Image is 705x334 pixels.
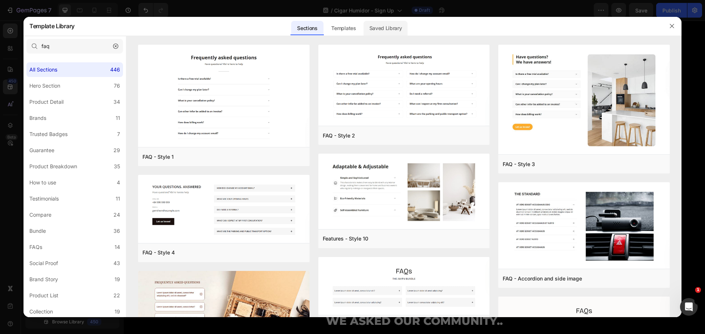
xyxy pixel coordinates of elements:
[503,160,535,169] div: FAQ - Style 3
[29,178,56,187] div: How to use
[29,307,53,316] div: Collection
[29,16,75,36] h2: Template Library
[142,153,174,161] div: FAQ - Style 1
[116,114,120,122] div: 11
[113,291,120,300] div: 22
[115,307,120,316] div: 19
[113,146,120,155] div: 29
[114,162,120,171] div: 35
[117,178,120,187] div: 4
[115,243,120,252] div: 14
[29,146,54,155] div: Guarantee
[29,194,59,203] div: Testimonials
[138,175,310,245] img: faq4.png
[364,21,408,36] div: Saved Library
[29,275,58,284] div: Brand Story
[498,182,670,270] img: faqa3.png
[680,298,698,316] iframe: Intercom live chat
[113,227,120,235] div: 36
[29,259,58,268] div: Social Proof
[29,98,64,106] div: Product Detail
[29,81,60,90] div: Hero Section
[113,98,120,106] div: 34
[29,291,58,300] div: Product List
[29,227,46,235] div: Bundle
[29,65,57,74] div: All Sections
[323,234,368,243] div: Features - Style 10
[138,45,310,149] img: faq1.png
[115,275,120,284] div: 19
[503,274,582,283] div: FAQ - Accordion and side image
[695,287,701,293] span: 1
[114,81,120,90] div: 76
[291,21,323,36] div: Sections
[498,45,670,156] img: faq3.png
[117,130,120,139] div: 7
[29,243,42,252] div: FAQs
[229,250,352,263] p: Reserve Your Spot for the Drop
[26,39,123,54] input: E.g.: Black Friday, Sale, etc.
[323,131,355,140] div: FAQ - Style 2
[29,210,51,219] div: Compare
[116,194,120,203] div: 11
[113,259,120,268] div: 43
[29,162,77,171] div: Product Breakdown
[29,114,46,122] div: Brands
[110,65,120,74] div: 446
[218,247,363,266] a: Reserve Your Spot for the Drop
[318,45,490,128] img: faq2.png
[29,130,68,139] div: Trusted Badges
[318,257,490,317] img: faqa.png
[325,21,362,36] div: Templates
[278,100,303,118] button: Play
[142,248,175,257] div: FAQ - Style 4
[113,210,120,219] div: 24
